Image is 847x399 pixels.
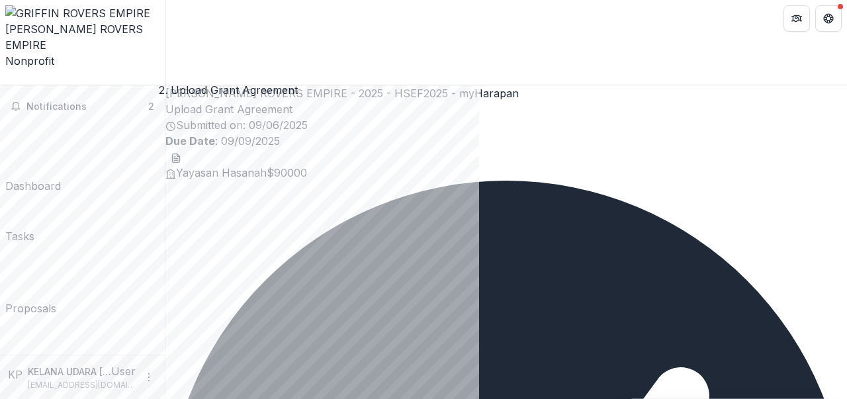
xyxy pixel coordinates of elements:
[5,228,34,244] div: Tasks
[5,21,159,53] div: [PERSON_NAME] ROVERS EMPIRE
[267,166,307,179] span: $ 90000
[148,101,154,112] span: 2
[783,5,810,32] button: Partners
[28,379,136,391] p: [EMAIL_ADDRESS][DOMAIN_NAME]
[5,122,61,194] a: Dashboard
[26,101,148,112] span: Notifications
[28,365,111,378] p: KELANA UDARA [GEOGRAPHIC_DATA]
[176,166,267,179] span: Yayasan Hasanah
[165,85,847,101] p: [PERSON_NAME] ROVERS EMPIRE - 2025 - HSEF2025 - myHarapan
[5,322,63,395] a: Documents
[5,300,56,316] div: Proposals
[815,5,842,32] button: Get Help
[5,199,34,244] a: Tasks
[141,369,157,385] button: More
[5,54,54,67] span: Nonprofit
[176,118,308,132] span: Submitted on: 09/06/2025
[5,178,61,194] div: Dashboard
[5,5,159,21] img: GRIFFIN ROVERS EMPIRE
[5,96,159,117] button: Notifications2
[171,149,181,165] button: download-word-button
[165,134,215,148] strong: Due Date
[165,101,847,117] h2: Upload Grant Agreement
[165,133,847,149] p: : 09/09/2025
[171,82,298,98] div: Upload Grant Agreement
[5,249,56,316] a: Proposals
[8,367,22,382] div: KELANA UDARA PAHANG
[111,363,136,379] p: User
